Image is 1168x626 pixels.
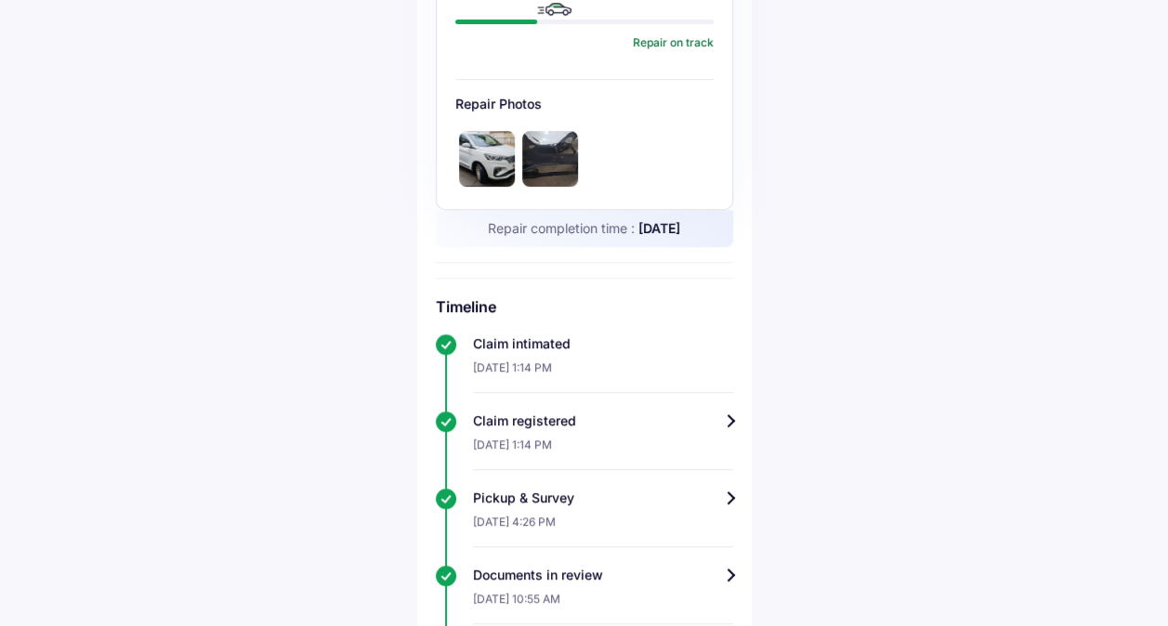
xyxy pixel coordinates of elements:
[436,297,733,316] h6: Timeline
[455,95,714,113] p: Repair Photos
[473,334,733,353] div: Claim intimated
[633,35,714,49] p: Repair on track
[473,489,733,507] div: Pickup & Survey
[638,220,680,236] span: [DATE]
[522,131,578,187] img: 68c8fb13d8f7b819804b1cfa
[459,131,515,187] img: 68c66c4ad8f7b8198047eb23
[473,507,733,547] div: [DATE] 4:26 PM
[436,210,733,247] div: Repair completion time :
[473,430,733,470] div: [DATE] 1:14 PM
[473,353,733,393] div: [DATE] 1:14 PM
[473,566,733,584] div: Documents in review
[473,411,733,430] div: Claim registered
[473,584,733,624] div: [DATE] 10:55 AM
